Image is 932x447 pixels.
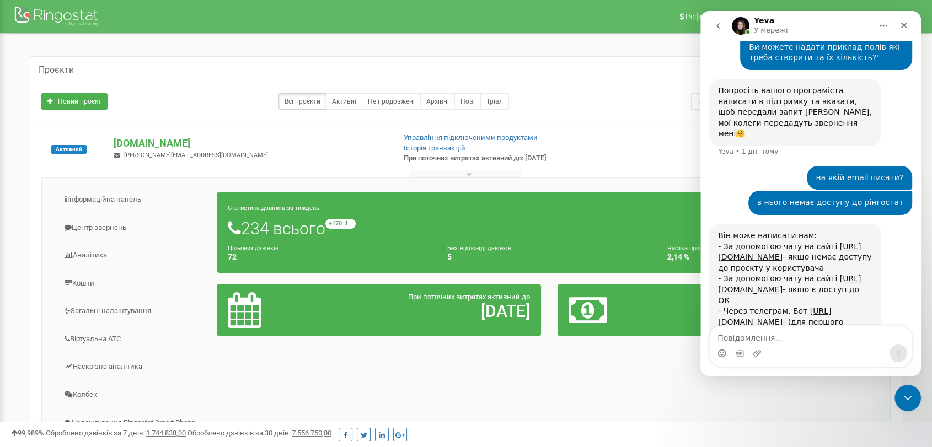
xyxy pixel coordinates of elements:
h2: [DATE] [334,302,529,320]
iframe: Intercom live chat [700,11,921,376]
input: Пошук [691,93,842,110]
a: Колбек [50,381,217,408]
span: Оброблено дзвінків за 7 днів : [46,429,186,437]
button: Вибір емодзі [17,338,26,347]
a: Нові [454,93,481,110]
span: [PERSON_NAME][EMAIL_ADDRESS][DOMAIN_NAME] [124,152,268,159]
p: При поточних витратах активний до: [DATE] [404,153,604,164]
div: Yeva каже… [9,213,212,386]
a: Інформаційна панель [50,186,217,213]
a: Наскрізна аналітика [50,353,217,380]
small: +170 [325,219,356,229]
p: [DOMAIN_NAME] [114,136,385,150]
a: Новий проєкт [41,93,108,110]
a: Центр звернень [50,214,217,241]
button: вибір GIF-файлів [35,338,44,347]
span: Активний [51,145,87,154]
a: Архівні [420,93,455,110]
small: Цільових дзвінків [228,245,278,252]
span: Оброблено дзвінків за 30 днів : [188,429,331,437]
button: Завантажити вкладений файл [52,338,61,347]
span: При поточних витратах активний до [408,293,530,301]
a: Активні [326,93,362,110]
h1: 234 всього [228,219,871,238]
a: Історія транзакцій [404,144,465,152]
a: [URL][DOMAIN_NAME] [18,263,160,283]
span: Реферальна програма [685,12,767,21]
h2: 29,87 $ [675,302,871,320]
h4: 2,14 % [667,253,871,261]
h4: 5 [447,253,651,261]
a: Кошти [50,270,217,297]
a: Загальні налаштування [50,298,217,325]
button: Надіслати повідомлення… [189,333,207,351]
small: Частка пропущених дзвінків [667,245,748,252]
iframe: Intercom live chat [894,385,921,411]
a: Налаштування Ringostat Smart Phone [50,410,217,437]
a: Не продовжені [362,93,421,110]
small: Статистика дзвінків за тиждень [228,204,319,212]
u: 1 744 838,00 [146,429,186,437]
div: Він може написати нам: ﻿- За допомогою чату на сайті - якщо немає доступу до проєкту у користувач... [18,219,172,370]
small: Без відповіді дзвінків [447,245,511,252]
textarea: Повідомлення... [9,315,211,333]
h4: 72 [228,253,431,261]
div: Він може написати нам: - За допомогою чату на сайті [URL][DOMAIN_NAME]- якщо немає доступу до про... [9,213,181,377]
u: 7 556 750,00 [292,429,331,437]
a: Всі проєкти [278,93,326,110]
h5: Проєкти [39,65,74,75]
a: Тріал [480,93,509,110]
a: Аналiтика [50,242,217,269]
a: Управління підключеними продуктами [404,133,538,142]
a: Віртуальна АТС [50,326,217,353]
span: 99,989% [11,429,44,437]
